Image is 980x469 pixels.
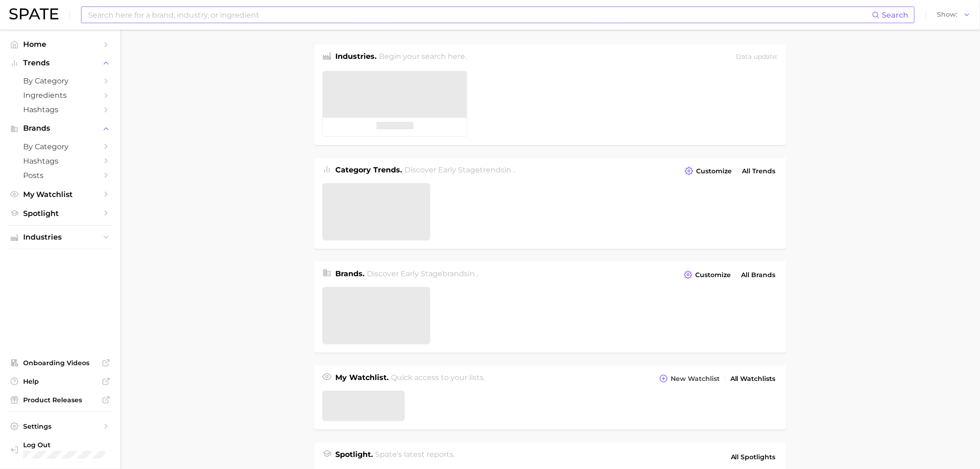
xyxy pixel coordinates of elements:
[23,91,97,100] span: Ingredients
[335,372,389,385] h1: My Watchlist.
[335,269,364,278] span: Brands .
[391,372,485,385] h2: Quick access to your lists.
[335,165,402,174] span: Category Trends .
[695,271,731,279] span: Customize
[736,51,778,63] div: Data update:
[7,56,113,70] button: Trends
[741,271,776,279] span: All Brands
[23,76,97,85] span: by Category
[671,375,720,383] span: New Watchlist
[7,374,113,388] a: Help
[7,206,113,221] a: Spotlight
[682,268,733,281] button: Customize
[23,40,97,49] span: Home
[731,451,776,463] span: All Spotlights
[7,187,113,202] a: My Watchlist
[23,171,97,180] span: Posts
[23,157,97,165] span: Hashtags
[7,393,113,407] a: Product Releases
[740,165,778,177] a: All Trends
[87,7,872,23] input: Search here for a brand, industry, or ingredient
[7,88,113,102] a: Ingredients
[9,8,58,19] img: SPATE
[7,356,113,370] a: Onboarding Videos
[7,74,113,88] a: by Category
[7,102,113,117] a: Hashtags
[367,269,478,278] span: Discover Early Stage brands in .
[379,51,467,63] h2: Begin your search here.
[7,37,113,51] a: Home
[7,419,113,433] a: Settings
[729,449,778,465] a: All Spotlights
[728,373,778,385] a: All Watchlists
[7,230,113,244] button: Industries
[23,441,148,449] span: Log Out
[730,375,776,383] span: All Watchlists
[23,59,97,67] span: Trends
[935,9,973,21] button: Show
[23,190,97,199] span: My Watchlist
[23,233,97,241] span: Industries
[7,139,113,154] a: by Category
[742,167,776,175] span: All Trends
[23,359,97,367] span: Onboarding Videos
[683,165,734,177] button: Customize
[657,372,722,385] button: New Watchlist
[335,449,373,465] h1: Spotlight.
[23,142,97,151] span: by Category
[405,165,515,174] span: Discover Early Stage trends in .
[882,11,909,19] span: Search
[335,51,377,63] h1: Industries.
[376,449,455,465] h2: Spate's latest reports.
[696,167,732,175] span: Customize
[23,377,97,386] span: Help
[23,105,97,114] span: Hashtags
[7,121,113,135] button: Brands
[23,422,97,431] span: Settings
[23,124,97,133] span: Brands
[23,209,97,218] span: Spotlight
[937,12,958,17] span: Show
[739,269,778,281] a: All Brands
[23,396,97,404] span: Product Releases
[7,154,113,168] a: Hashtags
[7,438,113,462] a: Log out. Currently logged in with e-mail lauren.alexander@emersongroup.com.
[7,168,113,183] a: Posts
